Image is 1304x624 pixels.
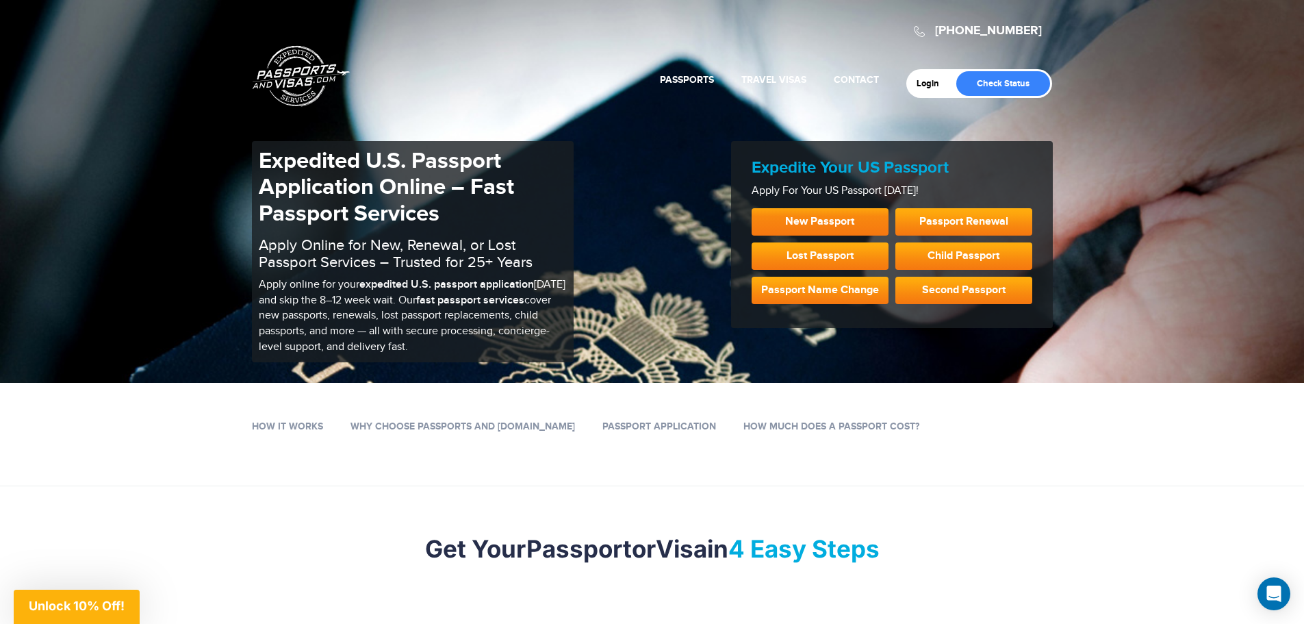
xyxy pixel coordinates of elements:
[895,277,1032,304] a: Second Passport
[416,294,524,307] b: fast passport services
[752,184,1032,199] p: Apply For Your US Passport [DATE]!
[743,421,919,432] a: How Much Does a Passport Cost?
[526,534,632,563] strong: Passport
[956,71,1050,96] a: Check Status
[259,237,567,270] h2: Apply Online for New, Renewal, or Lost Passport Services – Trusted for 25+ Years
[752,208,888,236] a: New Passport
[895,242,1032,270] a: Child Passport
[752,277,888,304] a: Passport Name Change
[253,45,350,107] a: Passports & [DOMAIN_NAME]
[29,599,125,613] span: Unlock 10% Off!
[752,242,888,270] a: Lost Passport
[656,534,707,563] strong: Visa
[728,534,880,563] mark: 4 Easy Steps
[895,208,1032,236] a: Passport Renewal
[834,74,879,86] a: Contact
[1257,577,1290,610] div: Open Intercom Messenger
[252,421,323,432] a: How it works
[935,23,1042,38] a: [PHONE_NUMBER]
[752,158,1032,178] h2: Expedite Your US Passport
[14,590,140,624] div: Unlock 10% Off!
[259,277,567,355] p: Apply online for your [DATE] and skip the 8–12 week wait. Our cover new passports, renewals, lost...
[252,534,1053,563] h2: Get Your or in
[259,148,567,227] h1: Expedited U.S. Passport Application Online – Fast Passport Services
[602,421,716,432] a: Passport Application
[917,78,949,89] a: Login
[359,278,534,291] b: expedited U.S. passport application
[660,74,714,86] a: Passports
[741,74,806,86] a: Travel Visas
[350,421,575,432] a: Why Choose Passports and [DOMAIN_NAME]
